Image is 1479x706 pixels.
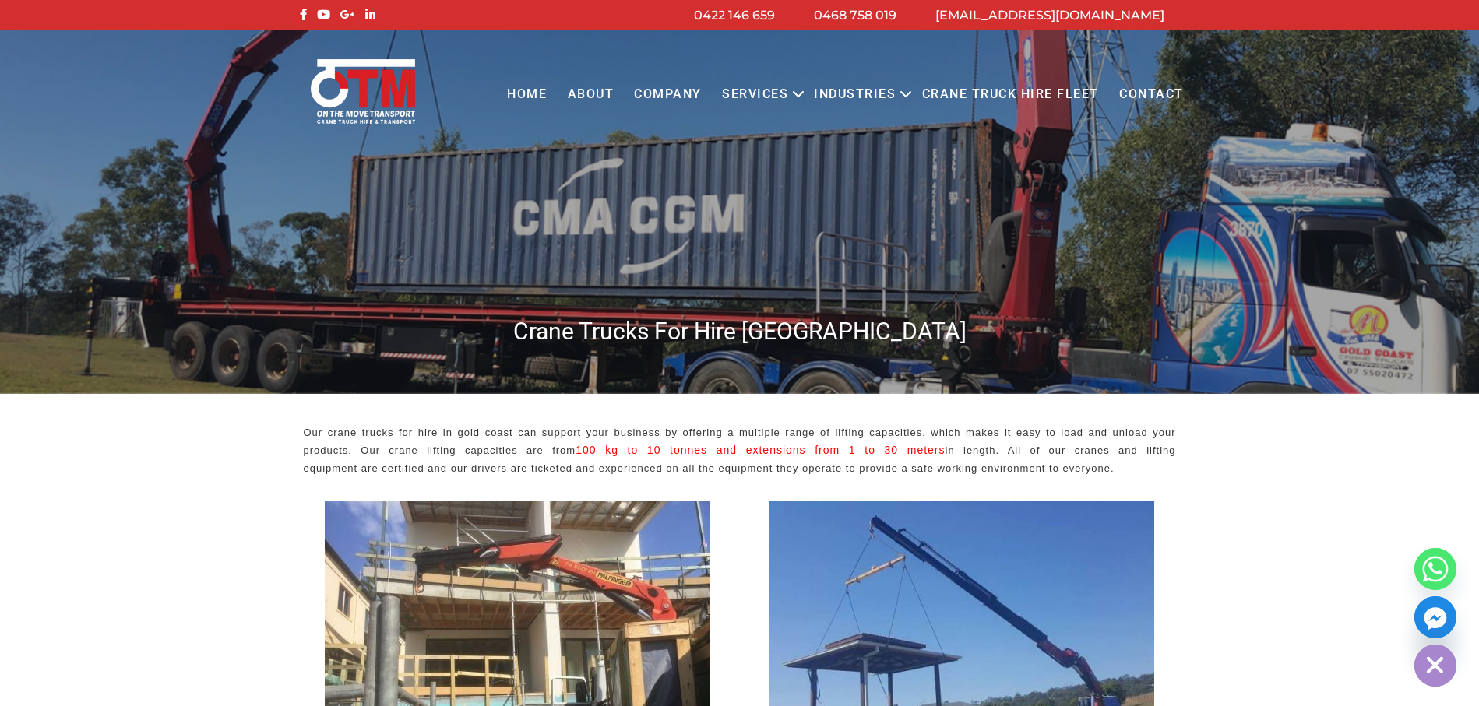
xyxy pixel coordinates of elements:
a: COMPANY [624,73,712,116]
h1: Crane Trucks For Hire [GEOGRAPHIC_DATA] [296,316,1184,346]
img: Otmtransport [308,58,418,125]
a: 100 kg to 10 tonnes and extensions from 1 to 30 meters [576,444,945,456]
a: 0422 146 659 [694,8,775,23]
a: About [557,73,624,116]
a: Contact [1109,73,1194,116]
p: Our crane trucks for hire in gold coast can support your business by offering a multiple range of... [304,424,1176,477]
a: [EMAIL_ADDRESS][DOMAIN_NAME] [935,8,1164,23]
a: Whatsapp [1414,548,1456,590]
a: Crane Truck Hire Fleet [911,73,1108,116]
a: Services [712,73,798,116]
a: Home [497,73,557,116]
a: 0468 758 019 [814,8,896,23]
a: Facebook_Messenger [1414,596,1456,638]
a: Industries [804,73,906,116]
